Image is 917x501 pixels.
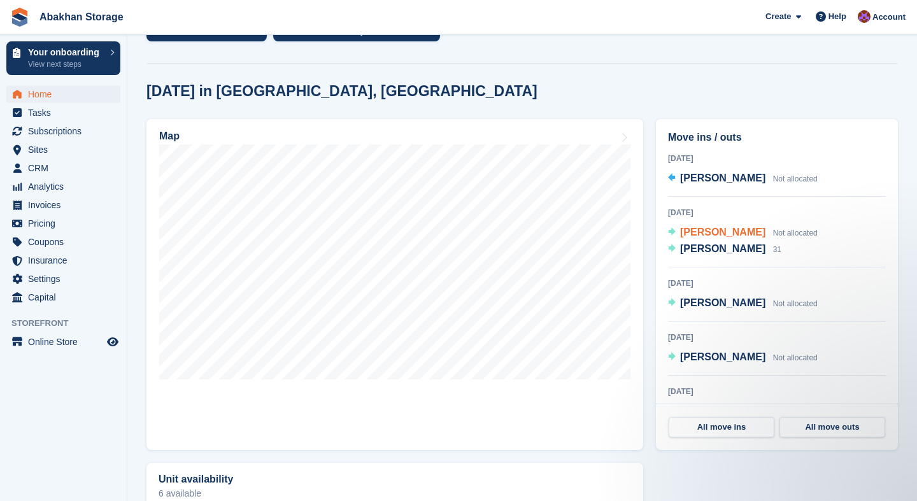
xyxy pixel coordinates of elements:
[668,295,818,312] a: [PERSON_NAME] Not allocated
[668,207,886,218] div: [DATE]
[28,251,104,269] span: Insurance
[6,251,120,269] a: menu
[6,233,120,251] a: menu
[28,215,104,232] span: Pricing
[668,386,886,397] div: [DATE]
[872,11,906,24] span: Account
[28,288,104,306] span: Capital
[668,332,886,343] div: [DATE]
[779,417,885,437] a: All move outs
[828,10,846,23] span: Help
[680,297,765,308] span: [PERSON_NAME]
[773,245,781,254] span: 31
[6,41,120,75] a: Your onboarding View next steps
[668,171,818,187] a: [PERSON_NAME] Not allocated
[6,122,120,140] a: menu
[668,349,818,366] a: [PERSON_NAME] Not allocated
[680,173,765,183] span: [PERSON_NAME]
[6,85,120,103] a: menu
[669,417,774,437] a: All move ins
[105,334,120,349] a: Preview store
[668,130,886,145] h2: Move ins / outs
[765,10,791,23] span: Create
[668,153,886,164] div: [DATE]
[146,119,643,450] a: Map
[10,8,29,27] img: stora-icon-8386f47178a22dfd0bd8f6a31ec36ba5ce8667c1dd55bd0f319d3a0aa187defe.svg
[680,351,765,362] span: [PERSON_NAME]
[28,59,104,70] p: View next steps
[668,225,818,241] a: [PERSON_NAME] Not allocated
[6,159,120,177] a: menu
[668,278,886,289] div: [DATE]
[28,104,104,122] span: Tasks
[858,10,871,23] img: William Abakhan
[680,243,765,254] span: [PERSON_NAME]
[6,178,120,195] a: menu
[28,141,104,159] span: Sites
[28,270,104,288] span: Settings
[6,104,120,122] a: menu
[6,288,120,306] a: menu
[28,85,104,103] span: Home
[159,474,233,485] h2: Unit availability
[28,178,104,195] span: Analytics
[6,215,120,232] a: menu
[28,48,104,57] p: Your onboarding
[6,196,120,214] a: menu
[28,159,104,177] span: CRM
[28,233,104,251] span: Coupons
[28,333,104,351] span: Online Store
[6,333,120,351] a: menu
[773,174,818,183] span: Not allocated
[668,241,781,258] a: [PERSON_NAME] 31
[11,317,127,330] span: Storefront
[773,353,818,362] span: Not allocated
[28,122,104,140] span: Subscriptions
[680,227,765,237] span: [PERSON_NAME]
[146,83,537,100] h2: [DATE] in [GEOGRAPHIC_DATA], [GEOGRAPHIC_DATA]
[773,229,818,237] span: Not allocated
[28,196,104,214] span: Invoices
[34,6,129,27] a: Abakhan Storage
[159,131,180,142] h2: Map
[773,299,818,308] span: Not allocated
[159,489,631,498] p: 6 available
[6,270,120,288] a: menu
[6,141,120,159] a: menu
